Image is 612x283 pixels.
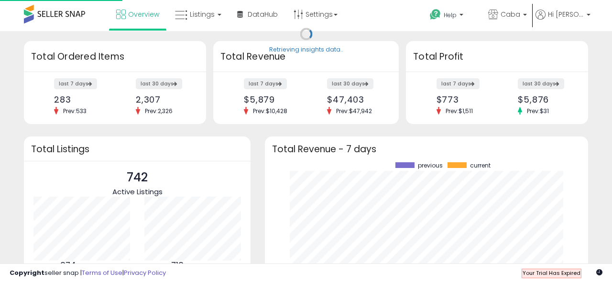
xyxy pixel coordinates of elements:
[128,10,159,19] span: Overview
[248,10,278,19] span: DataHub
[190,10,215,19] span: Listings
[220,50,392,63] h3: Total Revenue
[331,107,377,115] span: Prev: $47,942
[413,50,581,63] h3: Total Profit
[31,50,199,63] h3: Total Ordered Items
[54,94,108,105] div: 283
[244,94,299,105] div: $5,879
[327,78,373,89] label: last 30 days
[171,260,184,271] b: 718
[272,146,581,153] h3: Total Revenue - 7 days
[31,146,243,153] h3: Total Listings
[10,269,166,278] div: seller snap | |
[422,1,480,31] a: Help
[58,107,91,115] span: Prev: 533
[112,168,163,187] p: 742
[429,9,441,21] i: Get Help
[437,94,490,105] div: $773
[437,78,480,89] label: last 7 days
[535,10,590,31] a: Hi [PERSON_NAME]
[54,78,97,89] label: last 7 days
[112,187,163,197] span: Active Listings
[470,162,491,169] span: current
[548,10,584,19] span: Hi [PERSON_NAME]
[444,11,457,19] span: Help
[244,78,287,89] label: last 7 days
[418,162,443,169] span: previous
[82,268,122,277] a: Terms of Use
[518,94,571,105] div: $5,876
[522,107,554,115] span: Prev: $31
[136,78,182,89] label: last 30 days
[140,107,177,115] span: Prev: 2,326
[124,268,166,277] a: Privacy Policy
[523,269,580,277] span: Your Trial Has Expired
[10,268,44,277] strong: Copyright
[136,94,189,105] div: 2,307
[327,94,382,105] div: $47,403
[518,78,564,89] label: last 30 days
[501,10,520,19] span: Caba
[269,46,343,54] div: Retrieving insights data..
[441,107,478,115] span: Prev: $1,511
[248,107,292,115] span: Prev: $10,428
[60,260,76,271] b: 374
